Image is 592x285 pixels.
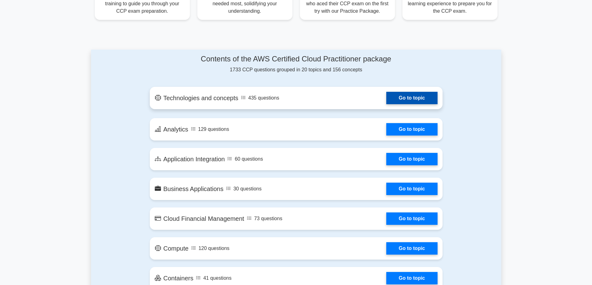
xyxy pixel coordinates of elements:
[386,183,437,195] a: Go to topic
[150,55,443,64] h4: Contents of the AWS Certified Cloud Practitioner package
[386,242,437,255] a: Go to topic
[386,123,437,136] a: Go to topic
[150,55,443,73] div: 1733 CCP questions grouped in 20 topics and 156 concepts
[386,92,437,104] a: Go to topic
[386,272,437,284] a: Go to topic
[386,212,437,225] a: Go to topic
[386,153,437,165] a: Go to topic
